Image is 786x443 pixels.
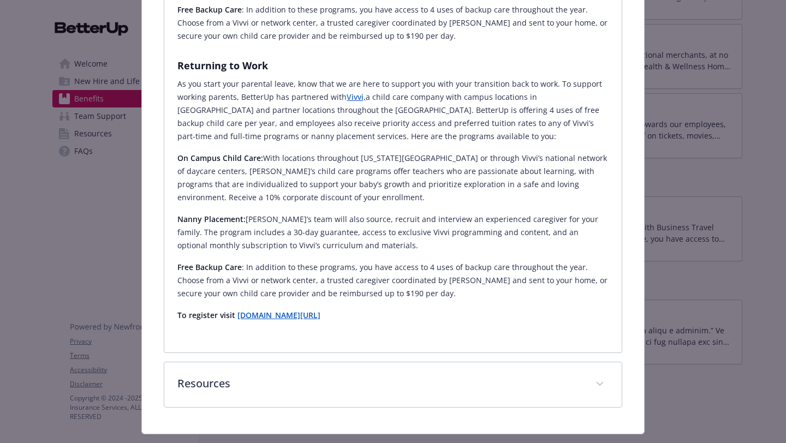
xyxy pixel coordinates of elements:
p: With locations throughout [US_STATE][GEOGRAPHIC_DATA] or through Vivvi’s national network of dayc... [177,152,609,204]
strong: Nanny Placement: [177,214,246,224]
p: : In addition to these programs, you have access to 4 uses of backup care throughout the year. Ch... [177,3,609,43]
p: As you start your parental leave, know that we are here to support you with your transition back ... [177,77,609,143]
a: Vivvi, [347,92,366,102]
p: [PERSON_NAME]’s team will also source, recruit and interview an experienced caregiver for your fa... [177,213,609,252]
strong: Free Backup Care [177,262,242,272]
strong: Free Backup Care [177,4,242,15]
a: [DOMAIN_NAME][URL] [237,310,320,320]
p: : In addition to these programs, you have access to 4 uses of backup care throughout the year. Ch... [177,261,609,300]
p: Resources [177,375,582,392]
strong: On Campus Child Care: [177,153,263,163]
strong: To register visit [177,310,235,320]
div: Resources [164,362,622,407]
strong: Returning to Work [177,59,268,72]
